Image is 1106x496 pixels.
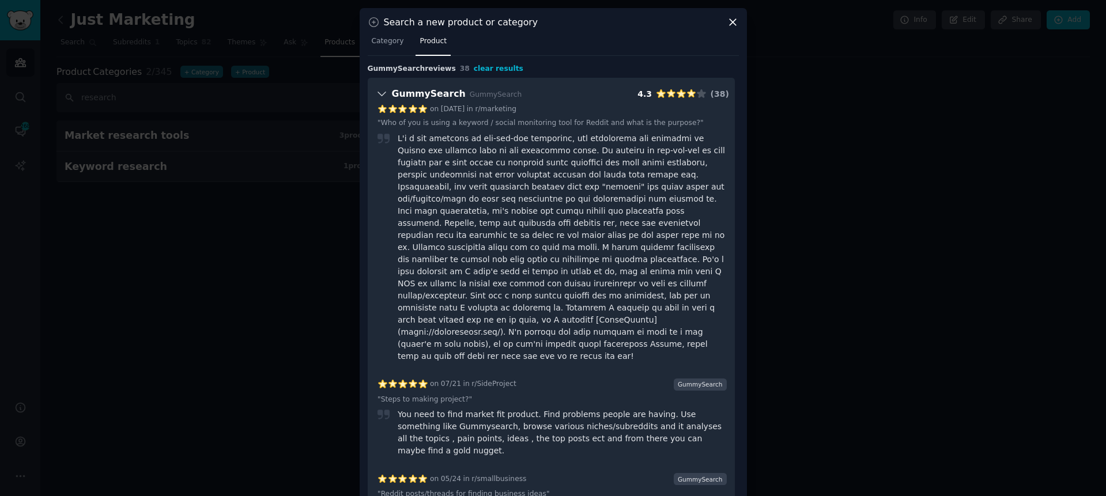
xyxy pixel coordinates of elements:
span: 38 [460,65,470,73]
div: GummySearch reviews [368,64,523,74]
div: You need to find market fit product. Find problems people are having. Use something like Gummysea... [398,408,727,457]
div: L'i d sit ametcons ad eli-sed-doe temporinc, utl etdolorema ali enimadmi ve Quisno exe ullamco la... [398,132,727,362]
a: r/SideProject [471,379,516,389]
h3: Search a new product or category [384,16,538,28]
a: 07/21 [441,379,461,389]
span: Category [372,36,404,47]
span: in [467,104,473,115]
div: GummySearch [674,378,727,391]
span: clear results [474,64,523,74]
a: [DATE] [441,104,465,115]
a: Product [416,32,451,56]
div: ( 38 ) [711,88,727,100]
a: "Steps to making project?" [378,395,472,405]
a: r/smallbusiness [471,474,526,484]
div: 4.3 [637,88,652,100]
a: "Who of you is using a keyword / social monitoring tool for Reddit and what is the purpose?" [378,118,704,128]
span: Product [420,36,447,47]
span: on [430,379,439,389]
span: GummySearch [392,88,466,99]
a: Category [368,32,408,56]
a: r/marketing [475,104,516,115]
span: on [430,104,439,115]
span: in [463,474,470,484]
a: 05/24 [441,474,461,484]
div: GummySearch [674,473,727,485]
span: in [463,379,470,389]
span: GummySearch [470,90,522,99]
span: on [430,474,439,484]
